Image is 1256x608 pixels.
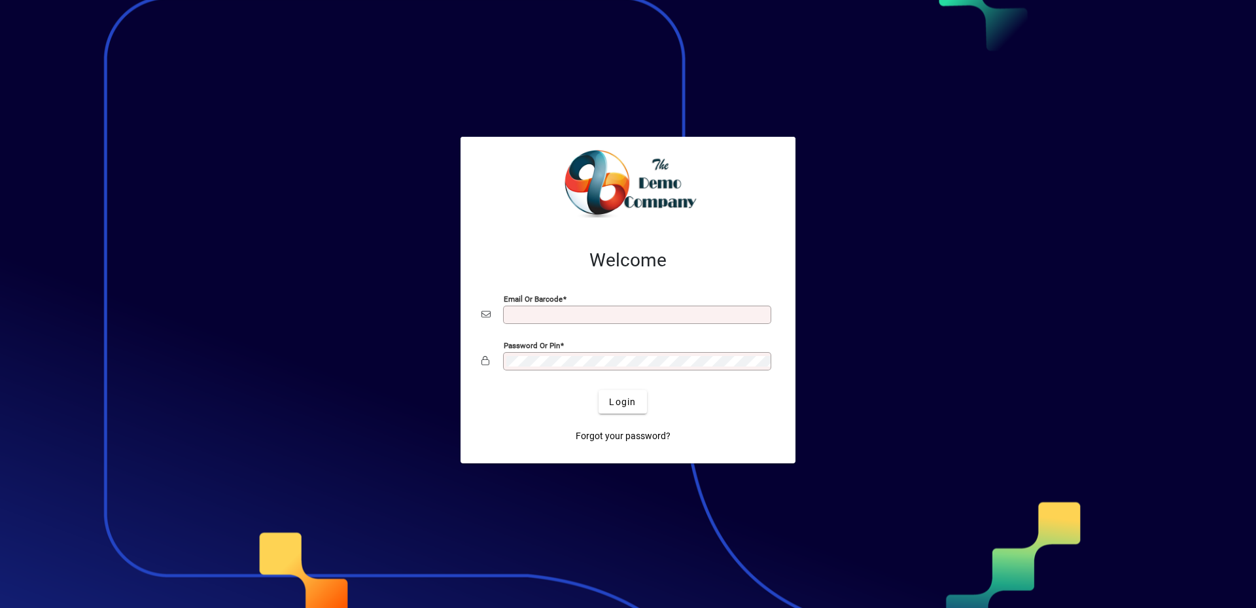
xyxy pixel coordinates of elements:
[570,424,676,448] a: Forgot your password?
[504,295,563,304] mat-label: Email or Barcode
[609,395,636,409] span: Login
[481,249,775,272] h2: Welcome
[576,429,671,443] span: Forgot your password?
[504,341,560,350] mat-label: Password or Pin
[599,390,646,414] button: Login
